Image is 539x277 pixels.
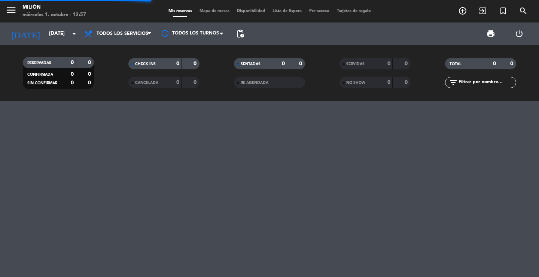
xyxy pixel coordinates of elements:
div: LOG OUT [505,22,533,45]
span: print [486,29,495,38]
span: CHECK INS [135,62,156,66]
span: Todos los servicios [97,31,148,36]
div: miércoles 1. octubre - 12:57 [22,11,86,19]
strong: 0 [88,80,92,85]
i: turned_in_not [499,6,508,15]
i: menu [6,4,17,16]
strong: 0 [387,80,390,85]
strong: 0 [176,80,179,85]
span: Lista de Espera [269,9,305,13]
span: RESERVADAS [27,61,51,65]
span: Mapa de mesas [196,9,233,13]
span: SIN CONFIRMAR [27,81,57,85]
strong: 0 [71,60,74,65]
span: SENTADAS [241,62,261,66]
span: CONFIRMADA [27,73,53,76]
strong: 0 [282,61,285,66]
strong: 0 [510,61,515,66]
span: NO SHOW [346,81,365,85]
i: search [519,6,528,15]
i: exit_to_app [478,6,487,15]
span: SERVIDAS [346,62,365,66]
strong: 0 [194,80,198,85]
span: pending_actions [236,29,245,38]
strong: 0 [493,61,496,66]
strong: 0 [194,61,198,66]
i: add_circle_outline [458,6,467,15]
i: arrow_drop_down [70,29,79,38]
span: Mis reservas [165,9,196,13]
strong: 0 [176,61,179,66]
span: Disponibilidad [233,9,269,13]
span: Tarjetas de regalo [333,9,375,13]
i: power_settings_new [515,29,524,38]
span: CANCELADA [135,81,158,85]
strong: 0 [71,80,74,85]
strong: 0 [387,61,390,66]
strong: 0 [299,61,304,66]
div: Milión [22,4,86,11]
strong: 0 [88,72,92,77]
button: menu [6,4,17,18]
strong: 0 [71,72,74,77]
span: Pre-acceso [305,9,333,13]
strong: 0 [88,60,92,65]
span: RE AGENDADA [241,81,268,85]
i: filter_list [449,78,458,87]
strong: 0 [405,80,409,85]
span: TOTAL [450,62,461,66]
input: Filtrar por nombre... [458,78,516,87]
strong: 0 [405,61,409,66]
i: [DATE] [6,25,45,42]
